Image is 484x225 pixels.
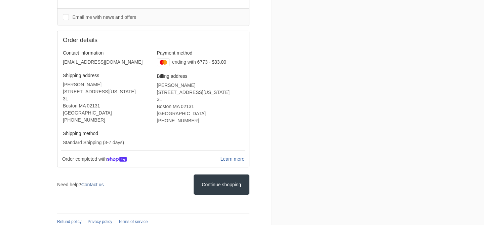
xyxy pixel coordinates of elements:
[88,219,112,224] a: Privacy policy
[57,181,104,188] p: Need help?
[63,72,150,78] h3: Shipping address
[63,59,143,65] bdo: [EMAIL_ADDRESS][DOMAIN_NAME]
[157,73,244,79] h3: Billing address
[57,219,82,224] a: Refund policy
[202,182,241,187] span: Continue shopping
[81,182,104,187] a: Contact us
[63,130,150,136] h3: Shipping method
[73,14,136,20] span: Email me with news and offers
[172,59,208,65] span: ending with 6773
[63,139,150,146] p: Standard Shipping (3-7 days)
[157,82,244,124] address: [PERSON_NAME] [STREET_ADDRESS][US_STATE] 3L Boston MA 02131 [GEOGRAPHIC_DATA] ‎[PHONE_NUMBER]
[157,50,244,56] h3: Payment method
[63,50,150,56] h3: Contact information
[63,81,150,124] address: [PERSON_NAME] [STREET_ADDRESS][US_STATE] 3L Boston MA 02131 [GEOGRAPHIC_DATA] ‎[PHONE_NUMBER]
[219,155,245,163] a: Learn more about Shop Pay
[194,174,249,194] a: Continue shopping
[61,155,219,163] p: Order completed with
[63,36,153,44] h2: Order details
[209,59,226,65] span: - $33.00
[118,219,148,224] a: Terms of service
